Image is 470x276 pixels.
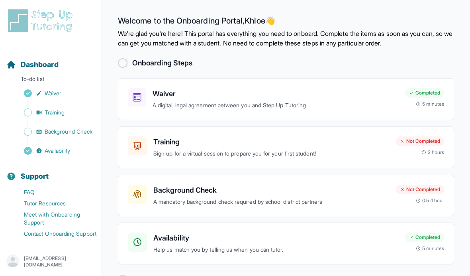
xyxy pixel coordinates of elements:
[45,128,92,136] span: Background Check
[153,136,390,148] h3: Training
[416,245,444,252] div: 5 minutes
[153,185,390,196] h3: Background Check
[118,16,454,29] h2: Welcome to the Onboarding Portal, Khloe 👋
[21,171,49,182] span: Support
[45,147,70,155] span: Availability
[45,108,65,116] span: Training
[45,89,61,97] span: Waiver
[153,197,390,207] p: A mandatory background check required by school district partners
[6,8,77,34] img: logo
[6,228,102,239] a: Contact Onboarding Support
[405,88,444,98] div: Completed
[118,126,454,168] a: TrainingSign up for a virtual session to prepare you for your first student!Not Completed2 hours
[416,197,444,204] div: 0.5-1 hour
[6,198,102,209] a: Tutor Resources
[3,158,98,185] button: Support
[396,136,444,146] div: Not Completed
[153,233,399,244] h3: Availability
[421,149,445,156] div: 2 hours
[6,107,102,118] a: Training
[153,101,399,110] p: A digital, legal agreement between you and Step Up Tutoring
[153,245,399,254] p: Help us match you by telling us when you can tutor.
[6,126,102,137] a: Background Check
[118,223,454,264] a: AvailabilityHelp us match you by telling us when you can tutor.Completed5 minutes
[6,59,59,70] a: Dashboard
[153,88,399,99] h3: Waiver
[118,78,454,120] a: WaiverA digital, legal agreement between you and Step Up TutoringCompleted5 minutes
[6,187,102,198] a: FAQ
[396,185,444,194] div: Not Completed
[118,175,454,217] a: Background CheckA mandatory background check required by school district partnersNot Completed0.5...
[405,233,444,242] div: Completed
[153,149,390,158] p: Sign up for a virtual session to prepare you for your first student!
[3,46,98,73] button: Dashboard
[6,254,95,269] button: [EMAIL_ADDRESS][DOMAIN_NAME]
[24,255,95,268] p: [EMAIL_ADDRESS][DOMAIN_NAME]
[3,75,98,86] p: To-do list
[118,29,454,48] p: We're glad you're here! This portal has everything you need to onboard. Complete the items as soo...
[21,59,59,70] span: Dashboard
[6,209,102,228] a: Meet with Onboarding Support
[6,145,102,156] a: Availability
[6,88,102,99] a: Waiver
[132,57,192,69] h2: Onboarding Steps
[416,101,444,107] div: 5 minutes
